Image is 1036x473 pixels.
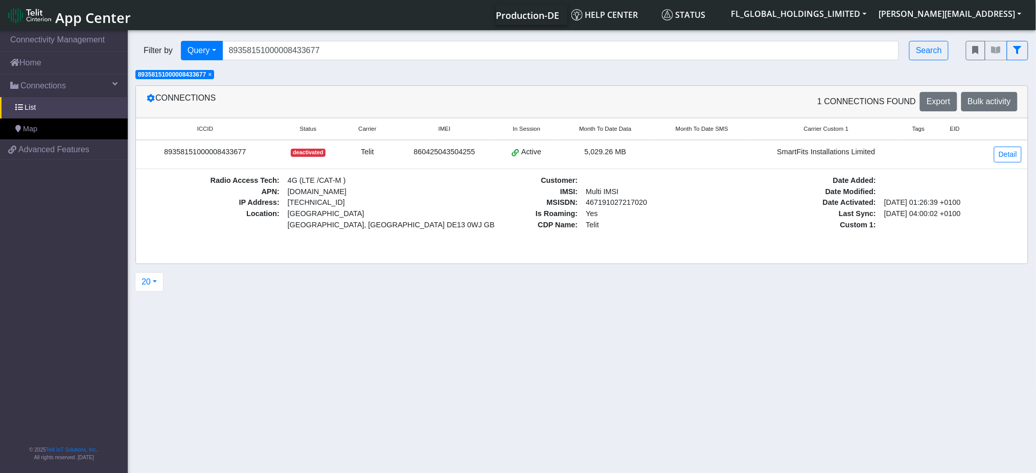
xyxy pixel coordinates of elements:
[197,125,213,133] span: ICCID
[135,272,164,292] button: 20
[288,220,421,231] span: [GEOGRAPHIC_DATA], [GEOGRAPHIC_DATA] DE13 0WJ GB
[138,71,206,78] span: 89358151000008433677
[582,220,724,231] span: Telit
[348,147,387,158] div: Telit
[8,7,51,23] img: logo-telit-cinterion-gw-new.png
[142,175,284,186] span: Radio Access Tech :
[23,124,37,135] span: Map
[142,147,268,158] div: 89358151000008433677
[585,148,627,156] span: 5,029.26 MB
[739,208,880,220] span: Last Sync :
[399,147,490,158] div: 860425043504255
[441,186,582,198] span: IMSI :
[739,175,880,186] span: Date Added :
[950,125,960,133] span: EID
[55,8,131,27] span: App Center
[358,125,376,133] span: Carrier
[288,198,345,206] span: [TECHNICAL_ID]
[8,4,129,26] a: App Center
[676,125,728,133] span: Month To Date SMS
[142,208,284,230] span: Location :
[739,220,880,231] span: Custom 1 :
[582,197,724,208] span: 467191027217020
[20,80,66,92] span: Connections
[586,209,598,218] span: Yes
[909,41,949,60] button: Search
[658,5,725,25] a: Status
[441,220,582,231] span: CDP Name :
[222,41,900,60] input: Search...
[181,41,223,60] button: Query
[513,125,540,133] span: In Session
[300,125,316,133] span: Status
[725,5,873,23] button: FL_GLOBAL_HOLDINGS_LIMITED
[284,186,425,198] span: [DOMAIN_NAME]
[441,175,582,186] span: Customer :
[571,9,638,20] span: Help center
[961,92,1018,111] button: Bulk activity
[817,96,916,108] span: 1 Connections found
[739,186,880,198] span: Date Modified :
[756,147,896,158] div: SmartFits Installations Limited
[920,92,957,111] button: Export
[25,102,36,113] span: List
[496,5,559,25] a: Your current platform instance
[567,5,658,25] a: Help center
[873,5,1028,23] button: [PERSON_NAME][EMAIL_ADDRESS]
[571,9,583,20] img: knowledge.svg
[208,71,212,78] span: ×
[966,41,1028,60] div: fitlers menu
[579,125,631,133] span: Month To Date Data
[139,92,582,111] div: Connections
[739,197,880,208] span: Date Activated :
[880,208,1022,220] span: [DATE] 04:00:02 +0100
[135,44,181,57] span: Filter by
[994,147,1022,162] a: Detail
[208,72,212,78] button: Close
[968,97,1011,106] span: Bulk activity
[142,197,284,208] span: IP Address :
[927,97,950,106] span: Export
[662,9,706,20] span: Status
[439,125,451,133] span: IMEI
[284,175,425,186] span: 4G (LTE /CAT-M )
[291,149,326,157] span: deactivated
[142,186,284,198] span: APN :
[912,125,925,133] span: Tags
[46,447,97,453] a: Telit IoT Solutions, Inc.
[804,125,849,133] span: Carrier Custom 1
[662,9,673,20] img: status.svg
[496,9,560,21] span: Production-DE
[288,208,421,220] span: [GEOGRAPHIC_DATA]
[441,197,582,208] span: MSISDN :
[582,186,724,198] span: Multi IMSI
[521,147,541,158] span: Active
[441,208,582,220] span: Is Roaming :
[18,144,89,156] span: Advanced Features
[880,197,1022,208] span: [DATE] 01:26:39 +0100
